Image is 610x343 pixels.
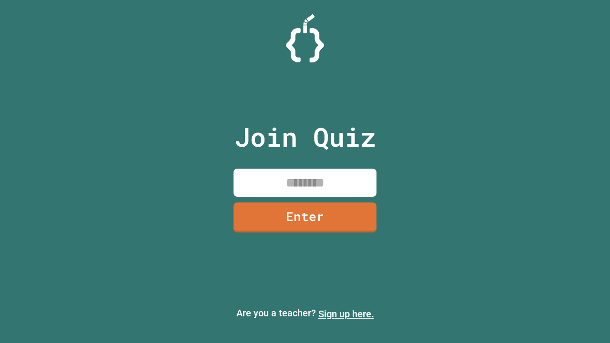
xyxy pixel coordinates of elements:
a: Sign up here. [318,308,374,320]
p: Join Quiz [234,117,376,157]
iframe: chat widget [531,263,600,304]
img: Logo.svg [286,14,324,62]
a: Enter [234,202,376,232]
iframe: chat widget [570,305,600,333]
p: Are you a teacher? [8,306,602,321]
